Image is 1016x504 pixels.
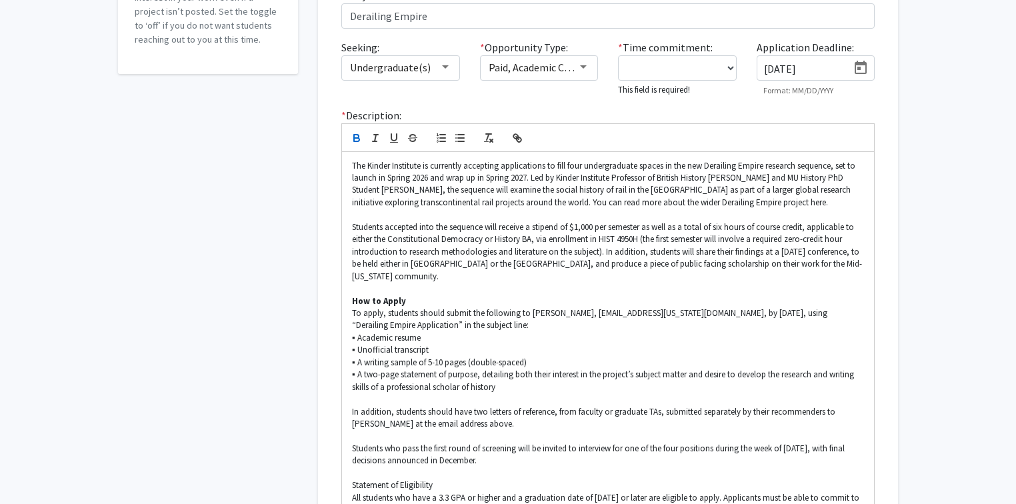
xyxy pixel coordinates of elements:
[341,107,401,123] label: Description:
[352,357,864,369] p: ▪ A writing sample of 5-10 pages (double-spaced)
[352,221,864,283] p: Students accepted into the sequence will receive a stipend of $1,000 per semester as well as a to...
[352,479,864,491] p: Statement of Eligibility
[352,406,864,431] p: In addition, students should have two letters of reference, from faculty or graduate TAs, submitt...
[352,344,864,356] p: ▪ Unofficial transcript
[847,56,874,80] button: Open calendar
[618,39,713,55] label: Time commitment:
[757,39,854,55] label: Application Deadline:
[489,61,586,74] span: Paid, Academic Credit
[352,307,864,332] p: To apply, students should submit the following to [PERSON_NAME], [EMAIL_ADDRESS][US_STATE][DOMAIN...
[618,84,690,95] small: This field is required!
[352,369,864,393] p: ▪ A two-page statement of purpose, detailing both their interest in the project’s subject matter ...
[341,39,379,55] label: Seeking:
[480,39,568,55] label: Opportunity Type:
[352,160,864,209] p: The Kinder Institute is currently accepting applications to fill four undergraduate spaces in the...
[352,443,864,467] p: Students who pass the first round of screening will be invited to interview for one of the four p...
[352,332,864,344] p: ▪ Academic resume
[763,86,833,95] mat-hint: Format: MM/DD/YYYY
[352,295,406,307] strong: How to Apply
[350,61,431,74] span: Undergraduate(s)
[10,444,57,494] iframe: Chat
